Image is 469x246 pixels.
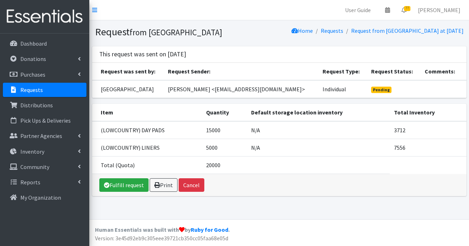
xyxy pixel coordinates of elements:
th: Item [92,104,202,121]
a: My Organization [3,190,86,205]
a: Purchases [3,67,86,82]
td: Total (Quota) [92,156,202,174]
p: Dashboard [20,40,47,47]
td: 3712 [390,121,466,139]
th: Quantity [202,104,247,121]
a: [PERSON_NAME] [412,3,466,17]
h3: This request was sent on [DATE] [99,51,186,58]
th: Request Type: [318,63,367,80]
p: Purchases [20,71,45,78]
p: Inventory [20,148,44,155]
td: Individual [318,80,367,98]
a: Requests [321,27,343,34]
h1: Request [95,26,277,38]
td: [PERSON_NAME] <[EMAIL_ADDRESS][DOMAIN_NAME]> [164,80,318,98]
p: Partner Agencies [20,132,62,139]
td: [GEOGRAPHIC_DATA] [92,80,164,98]
a: Reports [3,175,86,189]
a: User Guide [339,3,376,17]
a: Ruby for Good [191,226,228,233]
td: N/A [247,139,390,156]
p: Requests [20,86,43,93]
p: Donations [20,55,46,62]
a: Pick Ups & Deliveries [3,113,86,128]
a: 77 [396,3,412,17]
a: Requests [3,83,86,97]
th: Total Inventory [390,104,466,121]
th: Comments: [420,63,466,80]
a: Donations [3,52,86,66]
a: Dashboard [3,36,86,51]
p: Community [20,163,49,170]
a: Fulfill request [99,178,149,192]
td: 5000 [202,139,247,156]
th: Request was sent by: [92,63,164,80]
td: 20000 [202,156,247,174]
p: Pick Ups & Deliveries [20,117,71,124]
td: N/A [247,121,390,139]
img: HumanEssentials [3,5,86,29]
a: Print [150,178,178,192]
a: Request from [GEOGRAPHIC_DATA] at [DATE] [351,27,464,34]
td: (LOWCOUNTRY) LINERS [92,139,202,156]
a: Home [291,27,313,34]
a: Community [3,160,86,174]
span: 77 [404,6,410,11]
p: Reports [20,179,40,186]
th: Request Status: [367,63,420,80]
td: (LOWCOUNTRY) DAY PADS [92,121,202,139]
p: Distributions [20,102,53,109]
a: Inventory [3,144,86,159]
td: 7556 [390,139,466,156]
button: Cancel [179,178,204,192]
a: Partner Agencies [3,129,86,143]
th: Request Sender: [164,63,318,80]
strong: Human Essentials was built with by . [95,226,230,233]
td: 15000 [202,121,247,139]
p: My Organization [20,194,61,201]
small: from [GEOGRAPHIC_DATA] [130,27,222,37]
span: Pending [371,87,391,93]
span: Version: 3e45d92eb9c305eee39721cb350cc05faa68e05d [95,235,228,242]
a: Distributions [3,98,86,112]
th: Default storage location inventory [247,104,390,121]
